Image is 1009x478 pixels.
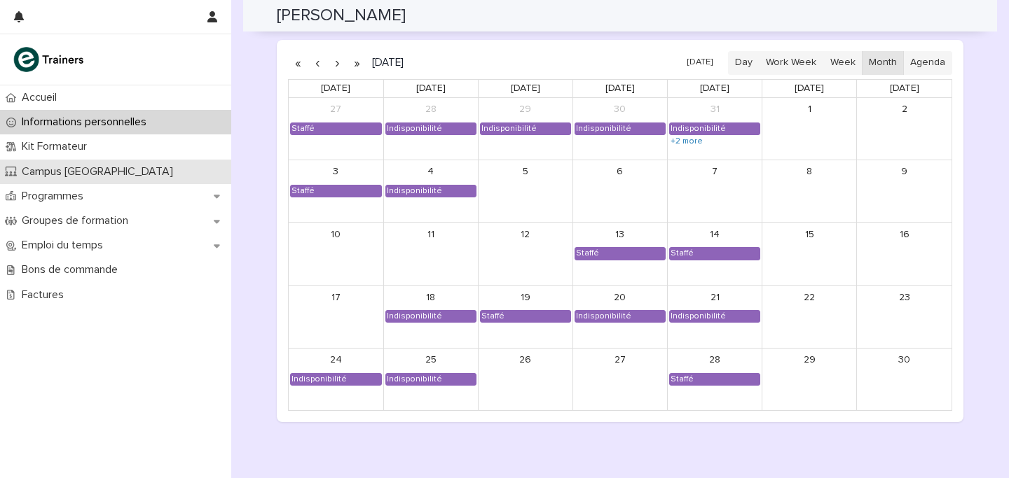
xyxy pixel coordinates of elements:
a: November 20, 2025 [609,286,631,309]
a: November 13, 2025 [609,223,631,246]
a: October 27, 2025 [324,99,347,121]
td: November 7, 2025 [668,160,762,223]
a: October 29, 2025 [514,99,537,121]
td: November 10, 2025 [289,223,383,286]
div: Indisponibilité [670,311,727,322]
a: November 16, 2025 [893,223,916,246]
a: November 2, 2025 [893,99,916,121]
p: Emploi du temps [16,239,114,252]
p: Programmes [16,190,95,203]
a: November 11, 2025 [420,223,442,246]
td: October 27, 2025 [289,98,383,160]
a: October 31, 2025 [703,99,726,121]
a: November 29, 2025 [798,349,821,372]
td: November 6, 2025 [572,160,667,223]
td: October 28, 2025 [383,98,478,160]
a: November 5, 2025 [514,161,537,183]
td: November 25, 2025 [383,348,478,409]
img: K0CqGN7SDeD6s4JG8KQk [11,45,88,73]
a: October 30, 2025 [609,99,631,121]
button: Next month [327,52,347,74]
p: Campus [GEOGRAPHIC_DATA] [16,165,184,178]
div: Indisponibilité [386,185,443,197]
a: November 3, 2025 [324,161,347,183]
a: November 30, 2025 [893,349,916,372]
a: November 26, 2025 [514,349,537,372]
a: November 15, 2025 [798,223,821,246]
td: October 31, 2025 [668,98,762,160]
a: November 19, 2025 [514,286,537,309]
div: Staffé [291,123,315,134]
button: Previous month [308,52,327,74]
div: Indisponibilité [386,311,443,322]
td: November 20, 2025 [572,286,667,349]
a: November 27, 2025 [609,349,631,372]
a: Wednesday [508,80,543,97]
a: Tuesday [413,80,448,97]
td: November 4, 2025 [383,160,478,223]
a: Thursday [603,80,638,97]
td: October 29, 2025 [478,98,572,160]
a: November 14, 2025 [703,223,726,246]
td: November 27, 2025 [572,348,667,409]
a: November 7, 2025 [703,161,726,183]
button: Agenda [903,51,952,75]
div: Indisponibilité [291,374,348,385]
td: November 19, 2025 [478,286,572,349]
td: November 13, 2025 [572,223,667,286]
p: Accueil [16,91,68,104]
div: Staffé [670,248,694,259]
td: November 14, 2025 [668,223,762,286]
a: November 6, 2025 [609,161,631,183]
div: Staffé [481,311,505,322]
td: November 28, 2025 [668,348,762,409]
td: November 24, 2025 [289,348,383,409]
button: [DATE] [680,52,720,73]
button: Previous year [288,52,308,74]
button: Week [823,51,862,75]
p: Factures [16,288,75,302]
div: Staffé [575,248,600,259]
p: Kit Formateur [16,140,98,153]
td: October 30, 2025 [572,98,667,160]
button: Work Week [759,51,823,75]
a: November 18, 2025 [420,286,442,309]
div: Indisponibilité [575,123,632,134]
p: Groupes de formation [16,214,139,227]
td: November 3, 2025 [289,160,383,223]
a: October 28, 2025 [420,99,442,121]
div: Indisponibilité [386,374,443,385]
td: November 22, 2025 [762,286,857,349]
div: Indisponibilité [481,123,537,134]
td: November 23, 2025 [857,286,952,349]
td: November 2, 2025 [857,98,952,160]
td: November 30, 2025 [857,348,952,409]
td: November 8, 2025 [762,160,857,223]
td: November 11, 2025 [383,223,478,286]
a: Show 2 more events [669,136,704,147]
a: November 17, 2025 [324,286,347,309]
h2: [PERSON_NAME] [277,6,406,26]
a: Monday [318,80,353,97]
a: November 24, 2025 [324,349,347,372]
td: November 18, 2025 [383,286,478,349]
td: November 21, 2025 [668,286,762,349]
a: November 21, 2025 [703,286,726,309]
td: November 12, 2025 [478,223,572,286]
p: Informations personnelles [16,115,158,129]
button: Month [862,51,904,75]
a: November 23, 2025 [893,286,916,309]
h2: [DATE] [366,57,404,68]
a: Sunday [887,80,922,97]
td: November 17, 2025 [289,286,383,349]
button: Next year [347,52,366,74]
a: Friday [697,80,732,97]
td: November 1, 2025 [762,98,857,160]
a: Saturday [792,80,827,97]
td: November 29, 2025 [762,348,857,409]
p: Bons de commande [16,263,129,276]
a: November 25, 2025 [420,349,442,372]
td: November 16, 2025 [857,223,952,286]
td: November 5, 2025 [478,160,572,223]
a: November 8, 2025 [798,161,821,183]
